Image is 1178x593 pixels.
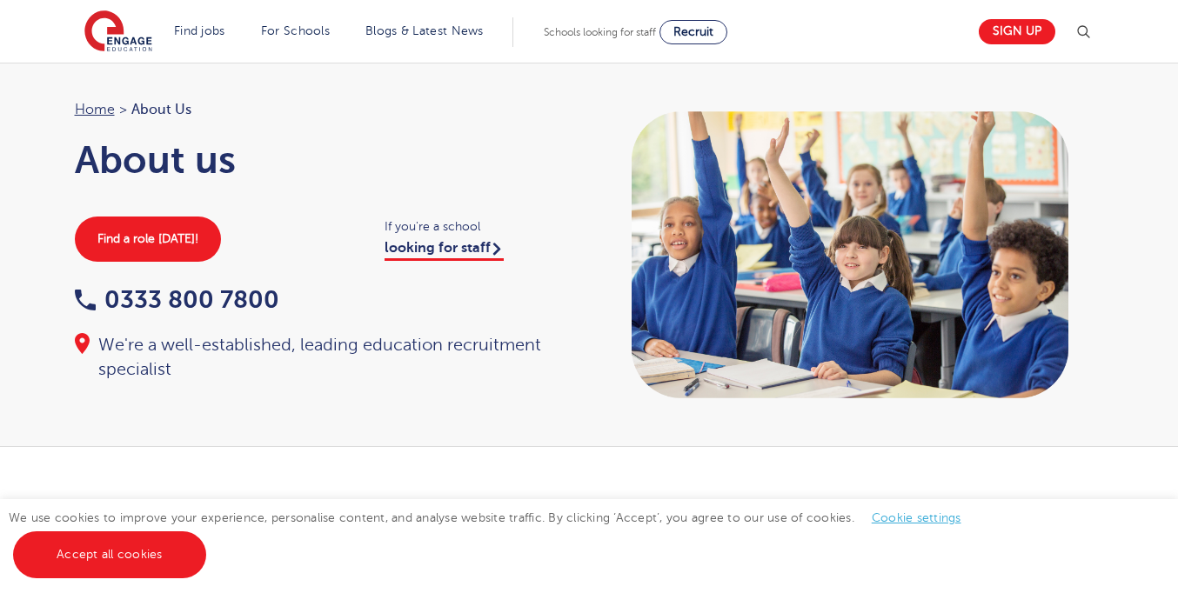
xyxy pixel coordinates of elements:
nav: breadcrumb [75,98,572,121]
a: Accept all cookies [13,531,206,578]
a: Cookie settings [872,511,961,524]
img: Engage Education [84,10,152,54]
a: Home [75,102,115,117]
a: Find a role [DATE]! [75,217,221,262]
h1: About us [75,138,572,182]
a: Blogs & Latest News [365,24,484,37]
a: For Schools [261,24,330,37]
span: About Us [131,98,191,121]
a: 0333 800 7800 [75,286,279,313]
a: Find jobs [174,24,225,37]
span: Recruit [673,25,713,38]
span: > [119,102,127,117]
span: Schools looking for staff [544,26,656,38]
span: If you're a school [385,217,572,237]
a: Recruit [659,20,727,44]
span: We use cookies to improve your experience, personalise content, and analyse website traffic. By c... [9,511,979,561]
a: Sign up [979,19,1055,44]
a: looking for staff [385,240,504,261]
div: We're a well-established, leading education recruitment specialist [75,333,572,382]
